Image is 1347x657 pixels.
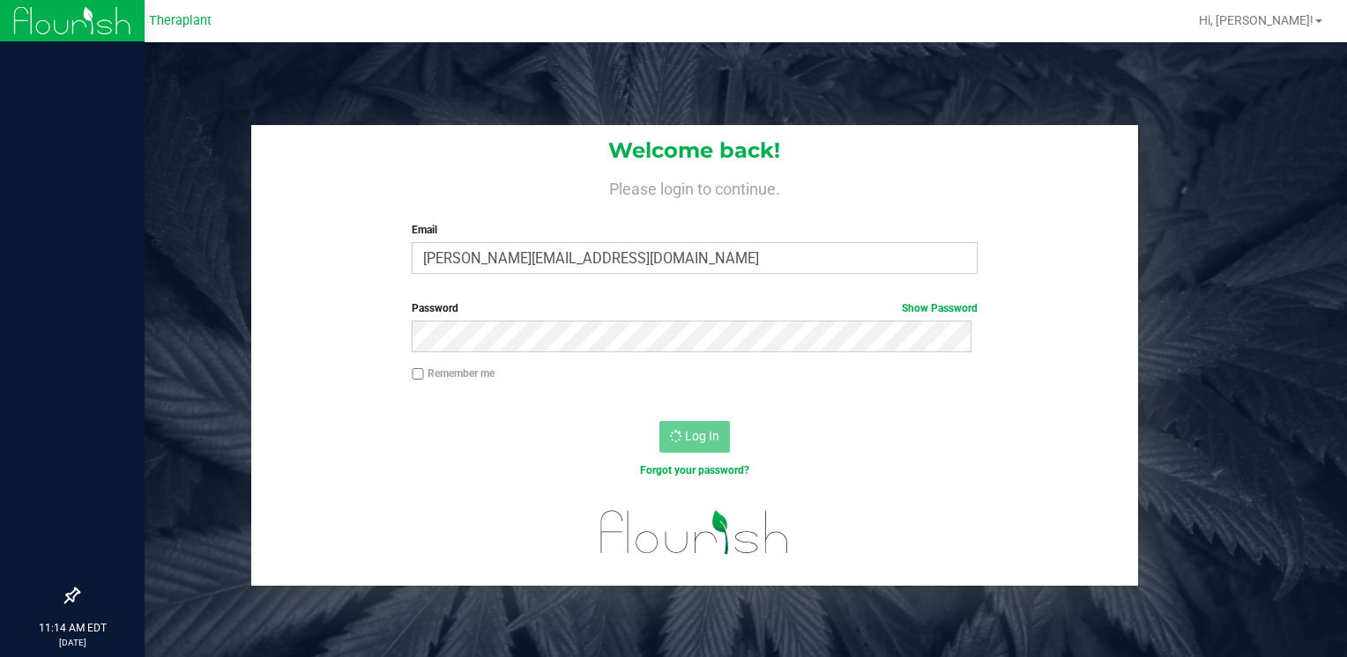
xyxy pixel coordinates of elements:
input: Remember me [412,368,424,380]
span: Theraplant [149,13,212,28]
label: Remember me [412,365,495,381]
a: Show Password [902,302,978,314]
p: 11:14 AM EDT [8,620,137,636]
img: flourish_logo.svg [584,497,806,568]
h4: Please login to continue. [251,176,1139,197]
a: Forgot your password? [640,464,749,476]
label: Email [412,222,977,238]
span: Hi, [PERSON_NAME]! [1199,13,1314,27]
span: Log In [685,429,719,443]
span: Password [412,302,458,314]
h1: Welcome back! [251,139,1139,162]
button: Log In [659,421,730,453]
p: [DATE] [8,636,137,649]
